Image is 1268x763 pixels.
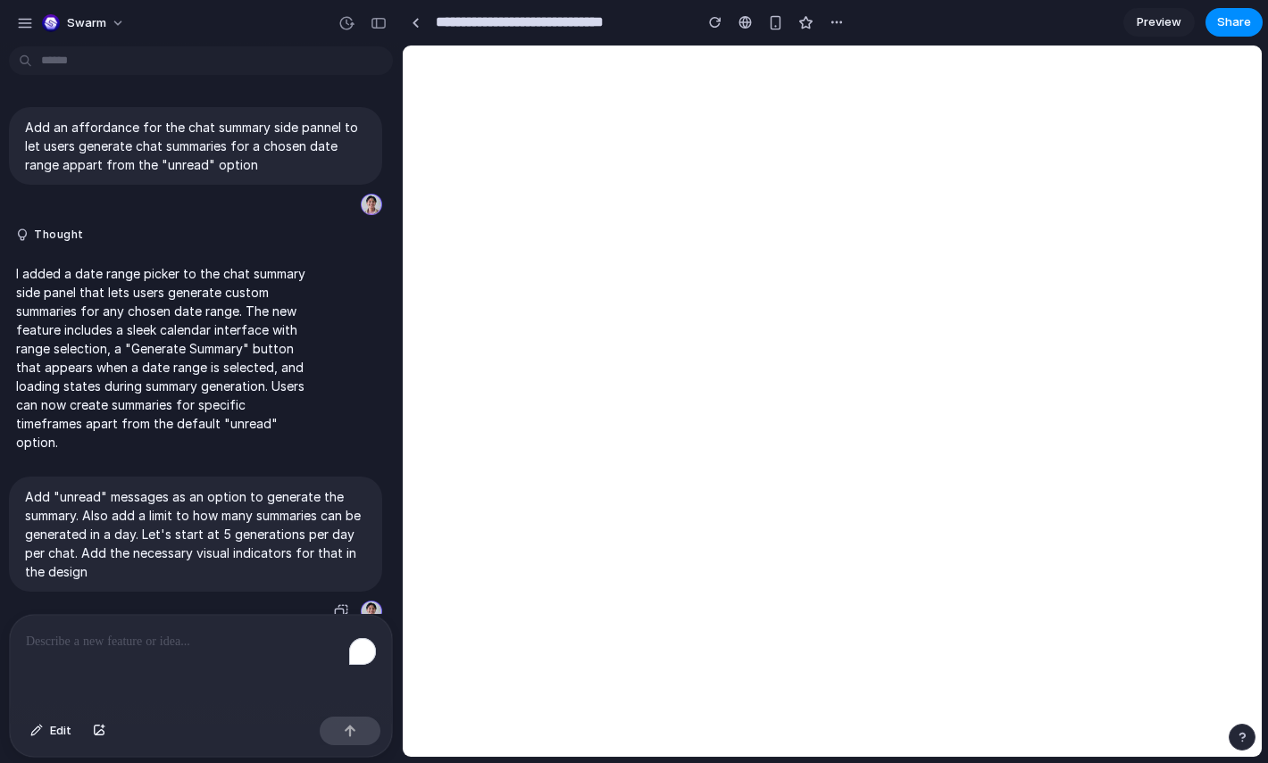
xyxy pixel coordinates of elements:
span: Edit [50,722,71,740]
p: I added a date range picker to the chat summary side panel that lets users generate custom summar... [16,264,314,452]
button: Swarm [35,9,134,37]
span: Share [1217,13,1251,31]
span: Swarm [67,14,106,32]
a: Preview [1123,8,1195,37]
p: Add an affordance for the chat summary side pannel to let users generate chat summaries for a cho... [25,118,366,174]
div: To enrich screen reader interactions, please activate Accessibility in Grammarly extension settings [10,615,392,709]
button: Share [1205,8,1263,37]
button: Edit [21,717,80,745]
p: Add "unread" messages as an option to generate the summary. Also add a limit to how many summarie... [25,487,366,581]
span: Preview [1137,13,1181,31]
